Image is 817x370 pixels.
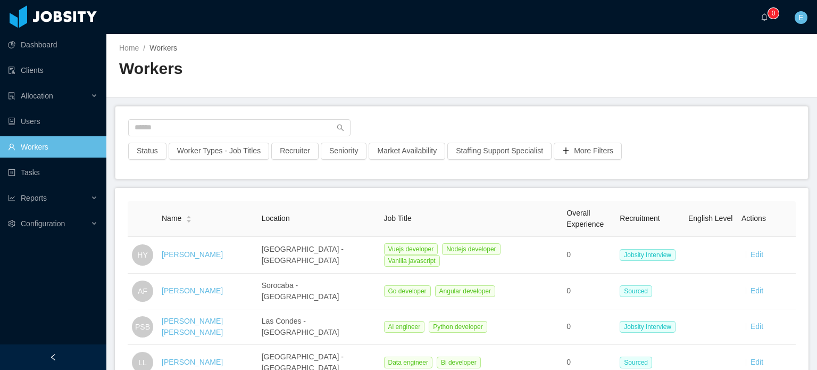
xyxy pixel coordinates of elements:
span: Location [262,214,290,223]
button: Staffing Support Specialist [447,143,552,160]
span: Sourced [620,285,652,297]
i: icon: caret-up [186,215,192,218]
button: Worker Types - Job Titles [169,143,269,160]
span: Angular developer [435,285,495,297]
a: Sourced [620,358,656,366]
span: English Level [688,214,732,223]
span: Ai engineer [384,321,425,333]
span: Jobsity Interview [620,249,676,261]
span: Data engineer [384,357,432,368]
a: [PERSON_NAME] [PERSON_NAME] [162,317,223,336]
h2: Workers [119,58,462,80]
span: / [143,44,145,52]
span: Go developer [384,285,431,297]
a: [PERSON_NAME] [162,358,223,366]
a: Jobsity Interview [620,250,680,259]
a: icon: userWorkers [8,136,98,158]
a: [PERSON_NAME] [162,286,223,295]
span: Sourced [620,357,652,368]
span: Bi developer [437,357,481,368]
i: icon: line-chart [8,194,15,202]
a: icon: robotUsers [8,111,98,132]
span: Jobsity Interview [620,321,676,333]
span: Configuration [21,219,65,228]
button: Recruiter [271,143,319,160]
span: AF [138,281,147,302]
a: Home [119,44,139,52]
i: icon: bell [761,13,768,21]
i: icon: caret-down [186,218,192,221]
span: Actions [741,214,766,223]
span: E [798,11,803,24]
td: 0 [562,274,615,309]
span: PSB [135,316,150,338]
button: Market Availability [369,143,445,160]
span: Nodejs developer [442,243,500,255]
span: Recruitment [620,214,660,223]
span: Vuejs developer [384,243,438,255]
td: Sorocaba - [GEOGRAPHIC_DATA] [257,274,380,309]
div: Sort [186,214,192,221]
span: Vanilla javascript [384,255,440,267]
td: [GEOGRAPHIC_DATA] - [GEOGRAPHIC_DATA] [257,237,380,274]
span: Allocation [21,92,53,100]
a: icon: profileTasks [8,162,98,183]
a: Edit [751,322,763,331]
a: icon: auditClients [8,60,98,81]
span: Overall Experience [566,209,604,228]
sup: 0 [768,8,779,19]
a: Edit [751,286,763,295]
button: Seniority [321,143,366,160]
i: icon: solution [8,92,15,100]
span: Workers [149,44,177,52]
td: Las Condes - [GEOGRAPHIC_DATA] [257,309,380,345]
a: Sourced [620,286,656,295]
span: Python developer [429,321,487,333]
a: Edit [751,250,763,259]
span: Reports [21,194,47,202]
span: Name [162,213,181,224]
button: Status [128,143,166,160]
i: icon: setting [8,220,15,227]
button: icon: plusMore Filters [554,143,622,160]
a: Edit [751,358,763,366]
span: HY [137,244,147,266]
td: 0 [562,309,615,345]
td: 0 [562,237,615,274]
a: [PERSON_NAME] [162,250,223,259]
a: icon: pie-chartDashboard [8,34,98,55]
a: Jobsity Interview [620,322,680,331]
i: icon: search [337,124,344,131]
span: Job Title [384,214,412,223]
